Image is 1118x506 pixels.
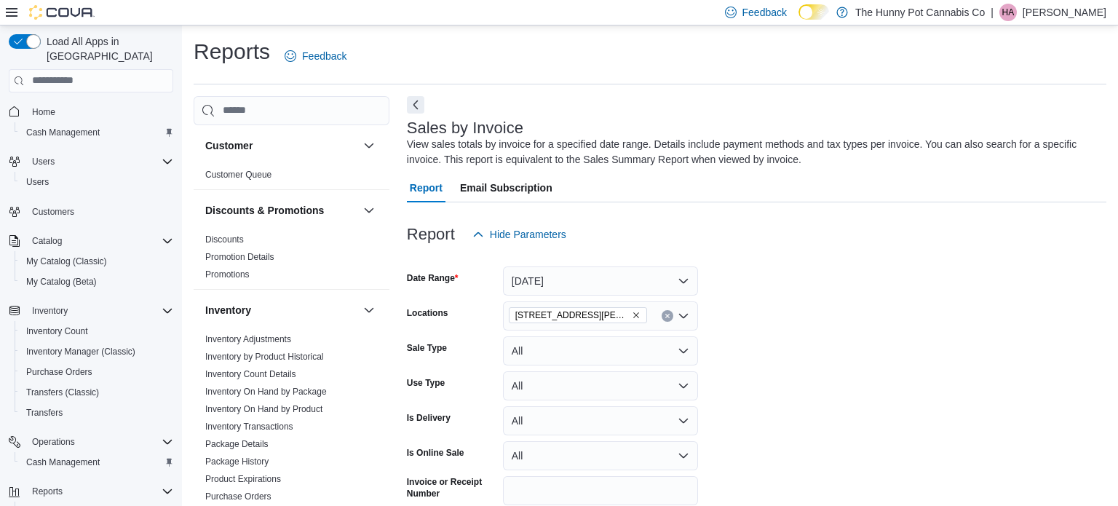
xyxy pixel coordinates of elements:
span: Cash Management [20,124,173,141]
a: My Catalog (Classic) [20,253,113,270]
span: Promotions [205,269,250,280]
a: Inventory On Hand by Package [205,387,327,397]
button: My Catalog (Beta) [15,272,179,292]
h1: Reports [194,37,270,66]
span: Purchase Orders [26,366,92,378]
div: Hanna Anderson [999,4,1017,21]
label: Locations [407,307,448,319]
button: Catalog [3,231,179,251]
a: Feedback [279,41,352,71]
a: Product Expirations [205,474,281,484]
span: Promotion Details [205,251,274,263]
span: Purchase Orders [205,491,271,502]
button: Customer [360,137,378,154]
label: Sale Type [407,342,447,354]
a: Purchase Orders [20,363,98,381]
a: Promotion Details [205,252,274,262]
span: Feedback [742,5,787,20]
a: Transfers [20,404,68,422]
button: My Catalog (Classic) [15,251,179,272]
a: Discounts [205,234,244,245]
a: Inventory by Product Historical [205,352,324,362]
span: Customers [26,202,173,221]
label: Is Online Sale [407,447,464,459]
span: My Catalog (Classic) [26,256,107,267]
button: Transfers [15,403,179,423]
img: Cova [29,5,95,20]
span: My Catalog (Beta) [26,276,97,288]
a: Users [20,173,55,191]
span: Package History [205,456,269,467]
span: Cash Management [26,456,100,468]
span: Reports [26,483,173,500]
a: Customer Queue [205,170,271,180]
span: Users [26,176,49,188]
button: Home [3,101,179,122]
a: Transfers (Classic) [20,384,105,401]
a: Inventory Count [20,323,94,340]
button: Transfers (Classic) [15,382,179,403]
span: Feedback [302,49,346,63]
button: Clear input [662,310,673,322]
a: Package Details [205,439,269,449]
button: Reports [3,481,179,502]
span: Catalog [26,232,173,250]
span: Catalog [32,235,62,247]
button: Reports [26,483,68,500]
label: Use Type [407,377,445,389]
span: HA [1002,4,1015,21]
h3: Inventory [205,303,251,317]
button: Purchase Orders [15,362,179,382]
button: Discounts & Promotions [360,202,378,219]
a: My Catalog (Beta) [20,273,103,290]
a: Inventory Transactions [205,422,293,432]
span: Inventory On Hand by Package [205,386,327,398]
span: Inventory Adjustments [205,333,291,345]
button: Inventory [3,301,179,321]
a: Customers [26,203,80,221]
span: Inventory Count [26,325,88,337]
label: Is Delivery [407,412,451,424]
span: My Catalog (Classic) [20,253,173,270]
a: Inventory Manager (Classic) [20,343,141,360]
span: Inventory Manager (Classic) [26,346,135,357]
p: | [991,4,994,21]
span: Inventory Count [20,323,173,340]
span: Cash Management [20,454,173,471]
span: Transfers [20,404,173,422]
p: The Hunny Pot Cannabis Co [855,4,985,21]
button: All [503,371,698,400]
button: All [503,336,698,365]
a: Inventory Adjustments [205,334,291,344]
span: Package Details [205,438,269,450]
button: Discounts & Promotions [205,203,357,218]
button: All [503,441,698,470]
span: Customer Queue [205,169,271,181]
button: Users [15,172,179,192]
button: Cash Management [15,452,179,473]
a: Cash Management [20,454,106,471]
button: Cash Management [15,122,179,143]
button: [DATE] [503,266,698,296]
div: Customer [194,166,389,189]
span: Report [410,173,443,202]
span: Users [32,156,55,167]
span: Cash Management [26,127,100,138]
button: Users [26,153,60,170]
span: Home [26,103,173,121]
span: Load All Apps in [GEOGRAPHIC_DATA] [41,34,173,63]
span: Transfers (Classic) [20,384,173,401]
a: Cash Management [20,124,106,141]
a: Home [26,103,61,121]
h3: Sales by Invoice [407,119,523,137]
button: Catalog [26,232,68,250]
span: Customers [32,206,74,218]
label: Date Range [407,272,459,284]
button: Operations [26,433,81,451]
div: Discounts & Promotions [194,231,389,289]
h3: Discounts & Promotions [205,203,324,218]
p: [PERSON_NAME] [1023,4,1106,21]
span: Inventory On Hand by Product [205,403,322,415]
span: Product Expirations [205,473,281,485]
